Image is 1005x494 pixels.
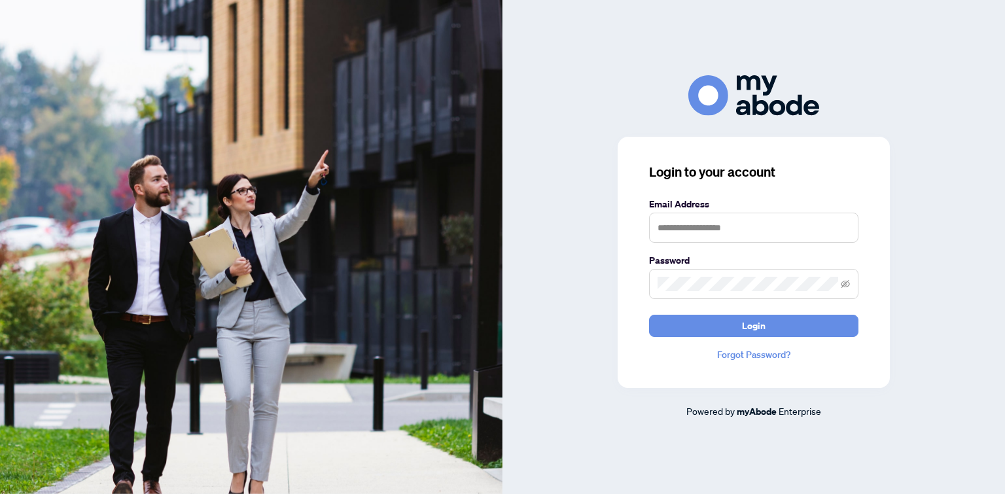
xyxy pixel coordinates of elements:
span: Powered by [686,405,735,417]
span: eye-invisible [841,279,850,289]
img: ma-logo [688,75,819,115]
span: Enterprise [779,405,821,417]
a: Forgot Password? [649,347,858,362]
a: myAbode [737,404,777,419]
button: Login [649,315,858,337]
h3: Login to your account [649,163,858,181]
label: Email Address [649,197,858,211]
label: Password [649,253,858,268]
span: Login [742,315,766,336]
